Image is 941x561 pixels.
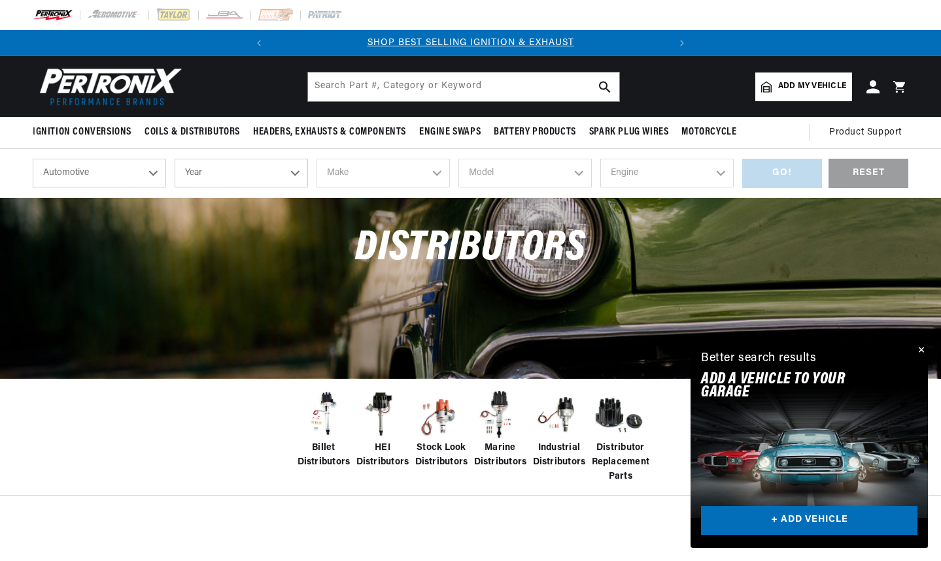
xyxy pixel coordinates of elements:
a: SHOP BEST SELLING IGNITION & EXHAUST [368,38,574,48]
a: Stock Look Distributors Stock Look Distributors [415,389,468,470]
a: + ADD VEHICLE [701,506,917,536]
span: Motorcycle [681,125,736,139]
span: Industrial Distributors [533,441,586,470]
div: RESET [829,159,908,188]
h2: Add A VEHICLE to your garage [701,373,885,400]
img: Distributor Replacement Parts [592,389,644,441]
div: Better search results [701,349,817,368]
summary: Motorcycle [675,117,743,148]
select: Engine [600,159,734,187]
span: HEI Distributors [356,441,409,470]
button: Translation missing: en.sections.announcements.previous_announcement [246,30,272,56]
img: Pertronix [33,64,183,109]
summary: Engine Swaps [413,117,487,148]
span: Marine Distributors [474,441,527,470]
summary: Spark Plug Wires [583,117,676,148]
summary: Ignition Conversions [33,117,138,148]
span: Distributors [355,227,585,270]
button: Translation missing: en.sections.announcements.next_announcement [669,30,695,56]
span: Billet Distributors [298,441,351,470]
button: Close [912,343,928,359]
span: Distributor Replacement Parts [592,441,650,485]
img: HEI Distributors [356,389,409,441]
img: Billet Distributors [298,389,350,441]
summary: Coils & Distributors [138,117,247,148]
span: Coils & Distributors [145,125,240,139]
img: Stock Look Distributors [415,389,468,441]
select: Model [458,159,592,187]
div: Announcement [272,36,669,50]
select: Make [317,159,450,187]
span: Battery Products [494,125,576,139]
summary: Product Support [829,117,908,148]
img: Marine Distributors [474,389,526,441]
a: Marine Distributors Marine Distributors [474,389,526,470]
button: search button [590,72,619,101]
a: Billet Distributors Billet Distributors [298,389,350,470]
select: Ride Type [33,159,166,187]
select: Year [175,159,308,187]
div: 1 of 2 [272,36,669,50]
input: Search Part #, Category or Keyword [308,72,619,101]
span: Stock Look Distributors [415,441,468,470]
span: Headers, Exhausts & Components [253,125,406,139]
img: Industrial Distributors [533,389,585,441]
a: Industrial Distributors Industrial Distributors [533,389,585,470]
span: Add my vehicle [778,80,846,93]
a: HEI Distributors HEI Distributors [356,389,409,470]
a: Distributor Replacement Parts Distributor Replacement Parts [592,389,644,485]
summary: Headers, Exhausts & Components [247,117,413,148]
span: Ignition Conversions [33,125,131,139]
span: Spark Plug Wires [589,125,669,139]
span: Product Support [829,125,902,140]
a: Add my vehicle [755,72,852,101]
summary: Battery Products [487,117,583,148]
span: Engine Swaps [419,125,481,139]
